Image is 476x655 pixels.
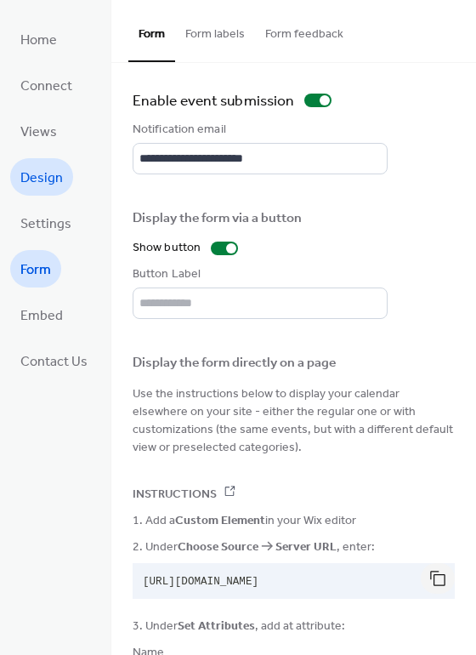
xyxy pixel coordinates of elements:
span: Connect [20,73,72,100]
span: 1. Add a in your Wix editor [133,512,356,530]
span: 3. Under , add at attribute: [133,618,345,635]
div: Notification email [133,121,384,139]
span: 2. Under , enter: [133,538,375,556]
a: Connect [10,66,82,104]
a: Design [10,158,73,196]
span: Views [20,119,57,146]
div: Show button [133,239,201,257]
span: Embed [20,303,63,330]
b: Set Attributes [178,615,255,638]
span: Home [20,27,57,54]
span: Instructions [133,486,235,504]
span: [URL][DOMAIN_NAME] [143,576,258,588]
span: Settings [20,211,71,238]
span: Design [20,165,63,192]
span: Display the form directly on a page [133,355,336,373]
b: Custom Element [175,510,265,533]
span: Form [20,257,51,284]
a: Embed [10,296,73,333]
a: Views [10,112,67,150]
a: Contact Us [10,342,98,379]
a: Form [10,250,61,288]
span: Use the instructions below to display your calendar elsewhere on your site - either the regular o... [133,385,455,457]
div: Button Label [133,265,384,283]
a: Settings [10,204,82,242]
span: Contact Us [20,349,88,376]
a: Home [10,20,67,58]
span: Display the form via a button [133,210,302,228]
span: Enable event submission [133,90,294,114]
b: Choose Source 🡢 Server URL [178,536,337,559]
